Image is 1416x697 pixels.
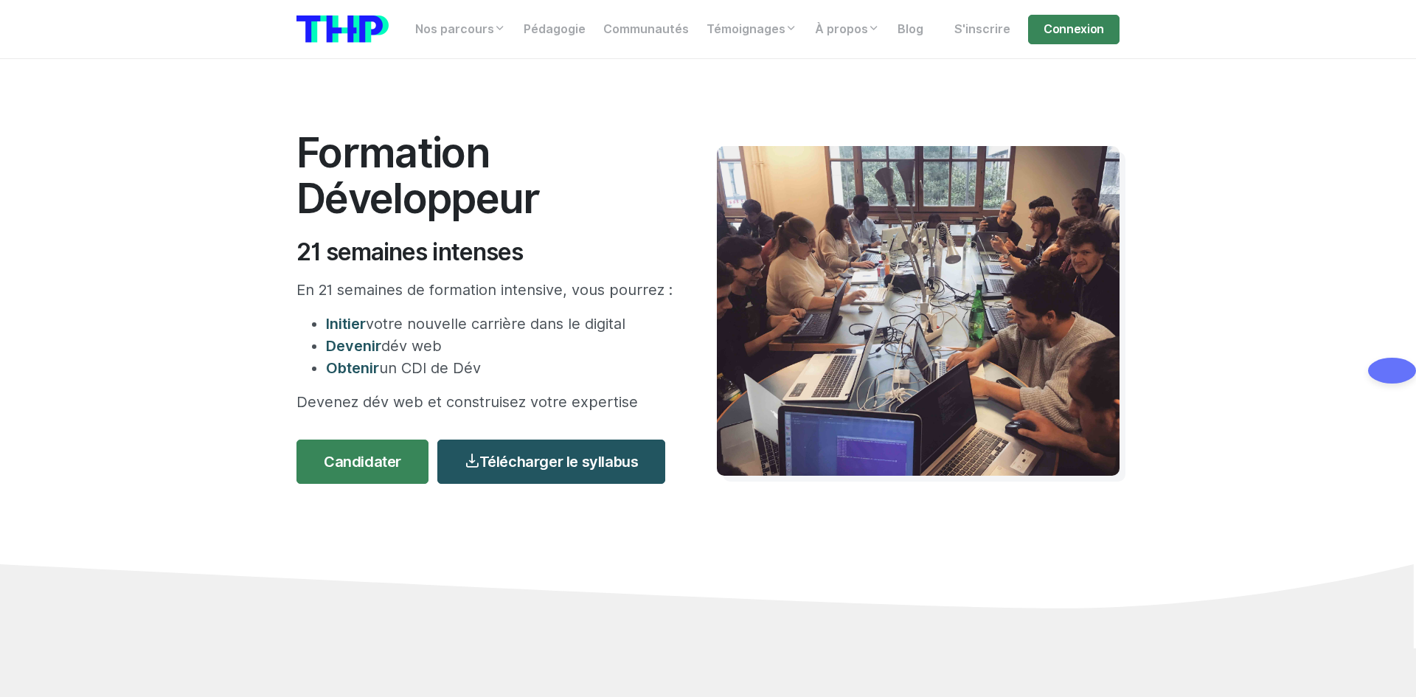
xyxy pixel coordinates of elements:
[515,15,594,44] a: Pédagogie
[296,238,673,266] h2: 21 semaines intenses
[326,337,381,355] span: Devenir
[326,335,673,357] li: dév web
[326,359,379,377] span: Obtenir
[296,391,673,413] p: Devenez dév web et construisez votre expertise
[594,15,698,44] a: Communautés
[296,279,673,301] p: En 21 semaines de formation intensive, vous pourrez :
[326,315,366,333] span: Initier
[806,15,889,44] a: À propos
[296,130,673,221] h1: Formation Développeur
[717,146,1120,476] img: Travail
[889,15,932,44] a: Blog
[406,15,515,44] a: Nos parcours
[945,15,1019,44] a: S'inscrire
[1028,15,1120,44] a: Connexion
[698,15,806,44] a: Témoignages
[437,440,665,484] a: Télécharger le syllabus
[296,15,389,43] img: logo
[296,440,428,484] a: Candidater
[326,313,673,335] li: votre nouvelle carrière dans le digital
[326,357,673,379] li: un CDI de Dév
